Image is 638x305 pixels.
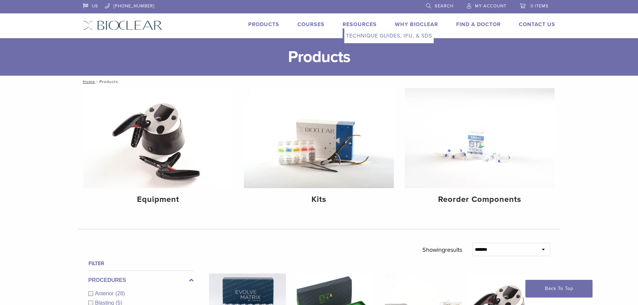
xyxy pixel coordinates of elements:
[83,20,162,30] img: Bioclear
[249,194,388,206] h4: Kits
[525,280,592,297] a: Back To Top
[88,276,194,284] label: Procedures
[343,21,377,28] a: Resources
[78,76,560,88] nav: Products
[83,88,233,188] img: Equipment
[244,88,394,210] a: Kits
[88,259,194,268] h4: Filter
[81,79,95,84] a: Home
[422,243,462,257] p: Showing results
[95,291,116,296] span: Anterior
[530,3,549,9] span: 0 items
[456,21,501,28] a: Find A Doctor
[519,21,555,28] a: Contact Us
[116,291,125,296] span: (28)
[83,88,233,210] a: Equipment
[395,21,438,28] a: Why Bioclear
[435,3,453,9] span: Search
[89,194,228,206] h4: Equipment
[405,88,555,210] a: Reorder Components
[95,80,99,83] span: /
[244,88,394,188] img: Kits
[405,88,555,188] img: Reorder Components
[410,194,549,206] h4: Reorder Components
[248,21,279,28] a: Products
[297,21,325,28] a: Courses
[344,28,434,43] a: Technique Guides, IFU, & SDS
[475,3,506,9] span: My Account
